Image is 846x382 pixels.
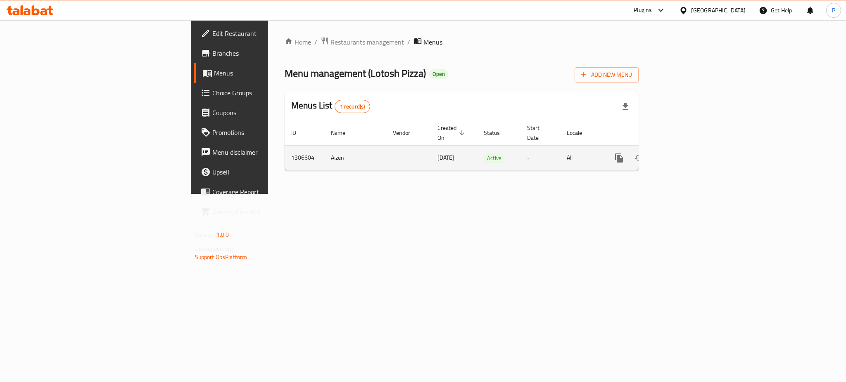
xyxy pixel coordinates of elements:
[285,120,695,171] table: enhanced table
[407,37,410,47] li: /
[195,243,233,254] span: Get support on:
[212,127,326,137] span: Promotions
[335,103,370,111] span: 1 record(s)
[393,128,421,138] span: Vendor
[575,67,639,83] button: Add New Menu
[194,202,332,222] a: Grocery Checklist
[691,6,746,15] div: [GEOGRAPHIC_DATA]
[335,100,371,113] div: Total records count
[609,148,629,168] button: more
[437,152,454,163] span: [DATE]
[212,167,326,177] span: Upsell
[484,153,505,163] div: Active
[484,128,511,138] span: Status
[629,148,649,168] button: Change Status
[437,123,467,143] span: Created On
[423,37,442,47] span: Menus
[330,37,404,47] span: Restaurants management
[212,48,326,58] span: Branches
[520,145,560,170] td: -
[212,108,326,118] span: Coupons
[527,123,550,143] span: Start Date
[194,142,332,162] a: Menu disclaimer
[214,68,326,78] span: Menus
[324,145,386,170] td: Aizen
[216,229,229,240] span: 1.0.0
[212,28,326,38] span: Edit Restaurant
[212,207,326,217] span: Grocery Checklist
[331,128,356,138] span: Name
[285,37,639,47] nav: breadcrumb
[832,6,835,15] span: P
[195,229,215,240] span: Version:
[212,187,326,197] span: Coverage Report
[212,88,326,98] span: Choice Groups
[194,63,332,83] a: Menus
[212,147,326,157] span: Menu disclaimer
[581,70,632,80] span: Add New Menu
[560,145,603,170] td: All
[194,103,332,123] a: Coupons
[194,43,332,63] a: Branches
[194,123,332,142] a: Promotions
[194,162,332,182] a: Upsell
[194,24,332,43] a: Edit Restaurant
[194,182,332,202] a: Coverage Report
[567,128,593,138] span: Locale
[285,64,426,83] span: Menu management ( Lotosh Pizza )
[321,37,404,47] a: Restaurants management
[484,153,505,163] span: Active
[634,5,652,15] div: Plugins
[291,128,307,138] span: ID
[429,69,448,79] div: Open
[429,71,448,78] span: Open
[194,83,332,103] a: Choice Groups
[615,97,635,116] div: Export file
[195,252,247,262] a: Support.OpsPlatform
[603,120,695,146] th: Actions
[291,99,370,113] h2: Menus List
